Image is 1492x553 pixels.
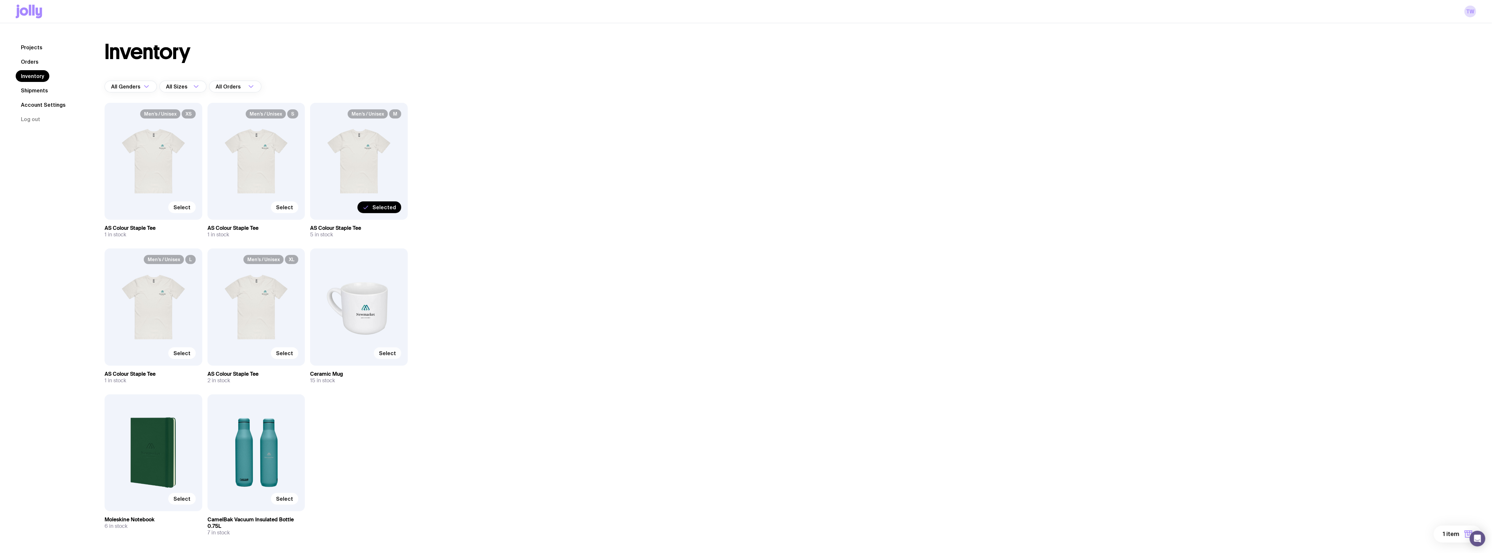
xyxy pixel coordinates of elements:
span: 5 in stock [310,231,333,238]
span: 1 in stock [105,231,126,238]
span: All Orders [216,81,242,92]
span: 15 in stock [310,377,335,384]
h1: Inventory [105,41,191,62]
span: Select [276,350,293,356]
input: Search for option [189,81,191,92]
span: All Sizes [166,81,189,92]
button: 1 item [1434,526,1482,543]
span: Men’s / Unisex [140,109,180,119]
span: 1 in stock [105,377,126,384]
span: Select [379,350,396,356]
span: L [185,255,196,264]
input: Search for option [242,81,246,92]
span: Select [174,350,191,356]
span: Men’s / Unisex [144,255,184,264]
h3: AS Colour Staple Tee [207,371,305,377]
div: Search for option [209,81,261,92]
a: Orders [16,56,44,68]
span: 1 item [1443,530,1459,538]
h3: AS Colour Staple Tee [105,371,202,377]
h3: Moleskine Notebook [105,516,202,523]
span: Selected [373,204,396,211]
span: 1 in stock [207,231,229,238]
div: Search for option [159,81,207,92]
a: Account Settings [16,99,71,111]
span: Select [276,496,293,502]
a: Projects [16,41,48,53]
span: 7 in stock [207,529,230,536]
span: All Genders [111,81,142,92]
div: Open Intercom Messenger [1470,531,1485,546]
a: Shipments [16,85,53,96]
div: Search for option [105,81,157,92]
span: XL [285,255,298,264]
span: Select [174,496,191,502]
span: M [389,109,401,119]
span: Men’s / Unisex [348,109,388,119]
h3: AS Colour Staple Tee [105,225,202,231]
a: Inventory [16,70,49,82]
span: Select [174,204,191,211]
span: Men’s / Unisex [246,109,286,119]
a: TW [1465,6,1476,17]
h3: Ceramic Mug [310,371,408,377]
button: Log out [16,113,45,125]
span: XS [182,109,196,119]
span: Men’s / Unisex [243,255,284,264]
h3: CamelBak Vacuum Insulated Bottle 0.75L [207,516,305,529]
h3: AS Colour Staple Tee [310,225,408,231]
span: Select [276,204,293,211]
span: 6 in stock [105,523,127,529]
span: 2 in stock [207,377,230,384]
span: S [287,109,298,119]
h3: AS Colour Staple Tee [207,225,305,231]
